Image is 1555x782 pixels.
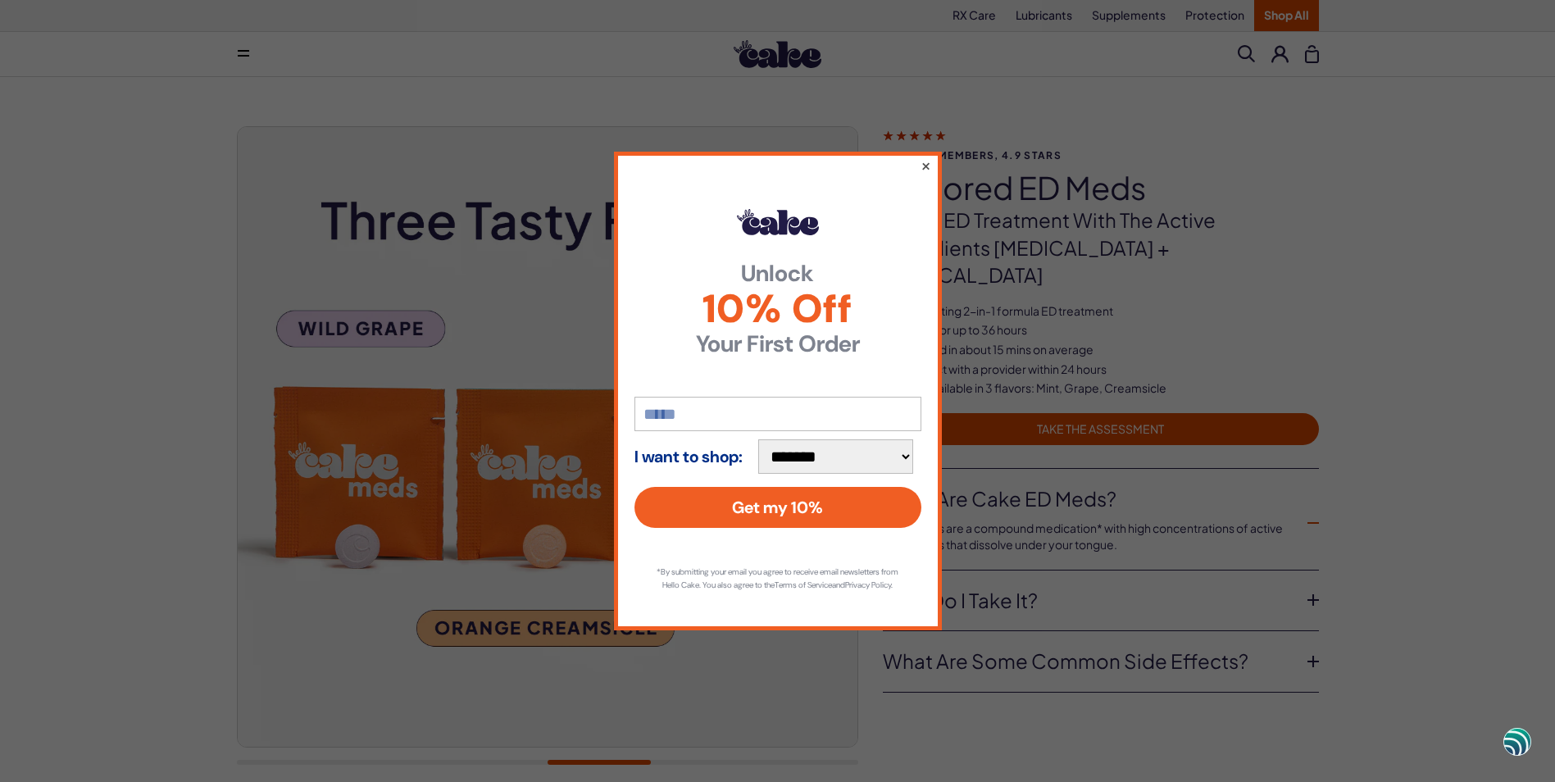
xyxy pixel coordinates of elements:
[845,580,891,590] a: Privacy Policy
[634,448,743,466] strong: I want to shop:
[775,580,832,590] a: Terms of Service
[634,333,921,356] strong: Your First Order
[651,566,905,592] p: *By submitting your email you agree to receive email newsletters from Hello Cake. You also agree ...
[737,209,819,235] img: Hello Cake
[920,156,930,175] button: ×
[634,289,921,329] span: 10% Off
[1503,727,1531,757] img: svg+xml;base64,PHN2ZyB3aWR0aD0iNDgiIGhlaWdodD0iNDgiIHZpZXdCb3g9IjAgMCA0OCA0OCIgZmlsbD0ibm9uZSIgeG...
[634,262,921,285] strong: Unlock
[634,487,921,528] button: Get my 10%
